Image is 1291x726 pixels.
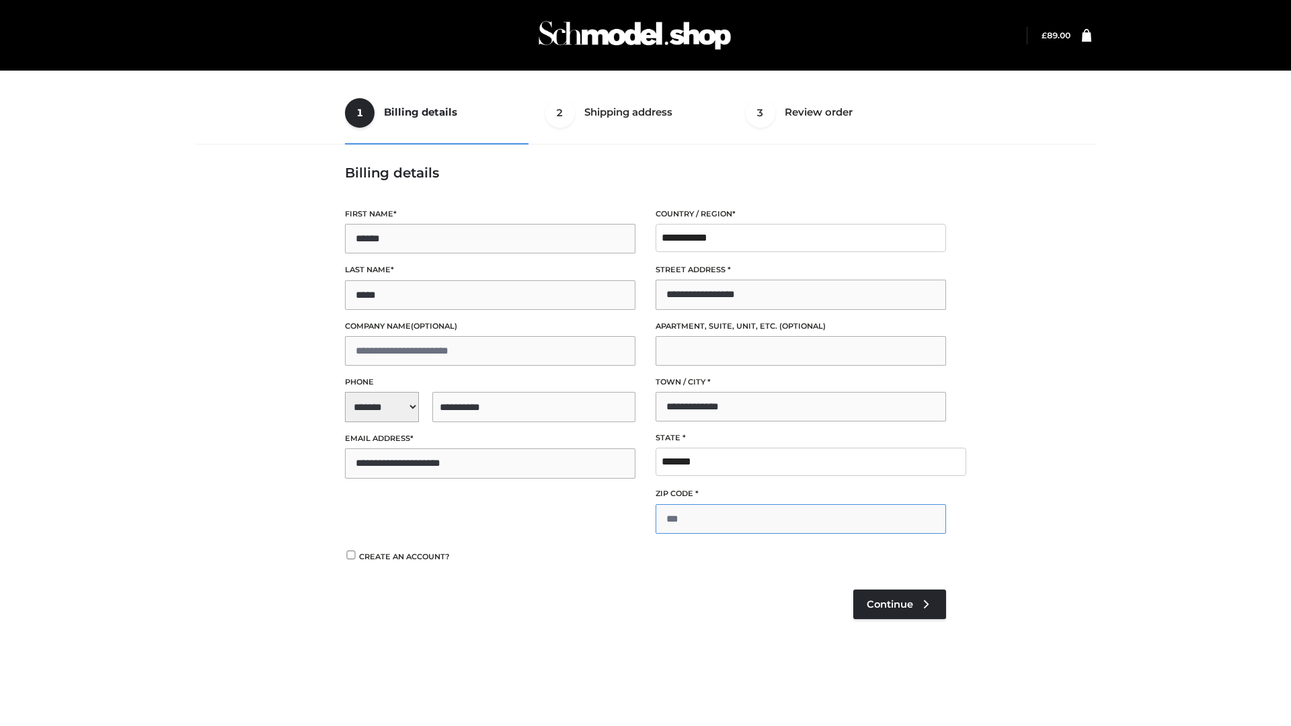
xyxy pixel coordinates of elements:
bdi: 89.00 [1042,30,1070,40]
label: Street address [656,264,946,276]
span: Continue [867,598,913,610]
span: £ [1042,30,1047,40]
span: (optional) [779,321,826,331]
a: Continue [853,590,946,619]
label: Country / Region [656,208,946,220]
label: ZIP Code [656,487,946,500]
h3: Billing details [345,165,946,181]
span: (optional) [411,321,457,331]
input: Create an account? [345,551,357,559]
span: Create an account? [359,552,450,561]
label: Email address [345,432,635,445]
label: First name [345,208,635,220]
label: Last name [345,264,635,276]
label: Company name [345,320,635,333]
label: Town / City [656,376,946,389]
label: Apartment, suite, unit, etc. [656,320,946,333]
label: State [656,432,946,444]
img: Schmodel Admin 964 [534,9,736,62]
label: Phone [345,376,635,389]
a: £89.00 [1042,30,1070,40]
